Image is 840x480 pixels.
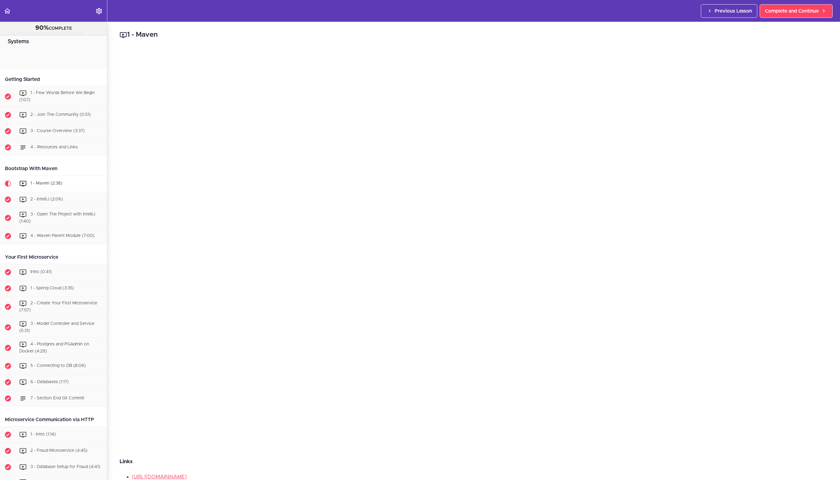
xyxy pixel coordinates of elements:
[30,286,74,291] span: 1 - Spring Cloud (3:35)
[30,396,84,401] span: 7 - Section End Git Commit
[120,30,828,40] h2: 1 - Maven
[30,145,78,149] span: 4 - Resources and Links
[19,342,89,353] span: 4 - Postgres and PGAdmin on Docker (4:29)
[30,465,100,469] span: 3 - Database Setup for Fraud (4:41)
[30,129,85,133] span: 3 - Course Overview (3:37)
[35,25,49,31] span: 90%
[760,4,833,18] a: Complete and Continue
[715,7,752,15] span: Previous Lesson
[30,234,94,238] span: 4 - Maven Parent Module (7:00)
[30,364,86,368] span: 5 - Connecting to DB (8:06)
[19,212,95,223] span: 3 - Open The Project with IntelliJ (1:40)
[132,474,187,479] a: [URL][DOMAIN_NAME]
[19,301,97,313] span: 2 - Create Your First Microservice (7:57)
[30,380,69,384] span: 6 - Databases (1:17)
[30,112,91,117] span: 2 - Join The Community (0:51)
[30,197,63,201] span: 2 - IntelliJ (2:06)
[19,322,94,333] span: 3 - Model Controller and Service (5:31)
[701,4,757,18] a: Previous Lesson
[30,432,56,437] span: 1 - Intro (1:14)
[765,7,819,15] span: Complete and Continue
[95,7,103,15] svg: Settings Menu
[19,91,95,102] span: 1 - Few Words Before We Begin (1:07)
[120,459,132,464] strong: Links
[30,449,87,453] span: 2 - Fraud Microservice (4:45)
[120,49,828,448] iframe: Video Player
[8,24,99,32] div: COMPLETE
[4,7,11,15] svg: Back to course curriculum
[30,181,62,185] span: 1 - Maven (2:38)
[30,270,52,274] span: Intro (0:41)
